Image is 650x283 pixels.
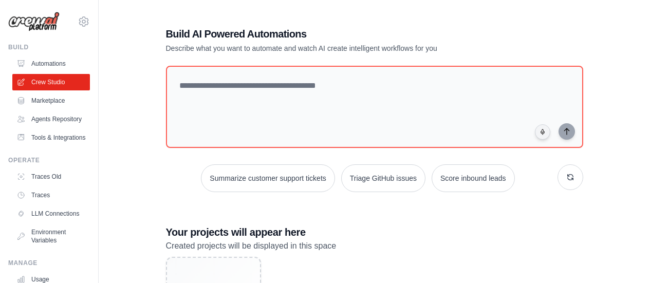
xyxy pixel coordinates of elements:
a: Traces [12,187,90,203]
a: Automations [12,55,90,72]
a: Marketplace [12,92,90,109]
a: Crew Studio [12,74,90,90]
a: Tools & Integrations [12,129,90,146]
button: Click to speak your automation idea [535,124,550,140]
button: Score inbound leads [432,164,515,192]
div: Operate [8,156,90,164]
button: Get new suggestions [558,164,583,190]
button: Summarize customer support tickets [201,164,335,192]
p: Describe what you want to automate and watch AI create intelligent workflows for you [166,43,511,53]
div: Build [8,43,90,51]
h1: Build AI Powered Automations [166,27,511,41]
h3: Your projects will appear here [166,225,583,239]
button: Triage GitHub issues [341,164,425,192]
a: Traces Old [12,168,90,185]
a: Environment Variables [12,224,90,249]
a: LLM Connections [12,205,90,222]
p: Created projects will be displayed in this space [166,239,583,253]
div: Manage [8,259,90,267]
img: Logo [8,12,60,31]
a: Agents Repository [12,111,90,127]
